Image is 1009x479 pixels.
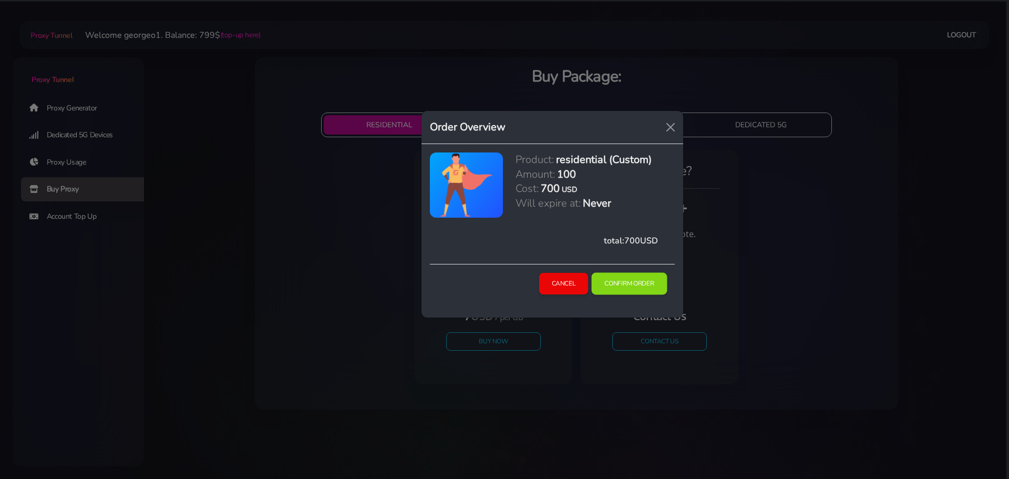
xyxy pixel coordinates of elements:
[592,273,667,295] button: Confirm Order
[516,196,581,210] h5: Will expire at:
[430,119,506,135] h5: Order Overview
[439,152,494,218] img: antenna.png
[516,167,555,181] h5: Amount:
[557,167,576,181] h5: 100
[541,181,560,196] h5: 700
[516,152,554,167] h5: Product:
[662,119,679,136] button: Close
[562,185,577,195] h6: USD
[556,152,652,167] h5: residential (Custom)
[539,273,589,294] button: Cancel
[583,196,611,210] h5: Never
[516,181,539,196] h5: Cost:
[624,235,640,247] span: 700
[604,235,658,247] span: total: USD
[958,428,996,466] iframe: Webchat Widget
